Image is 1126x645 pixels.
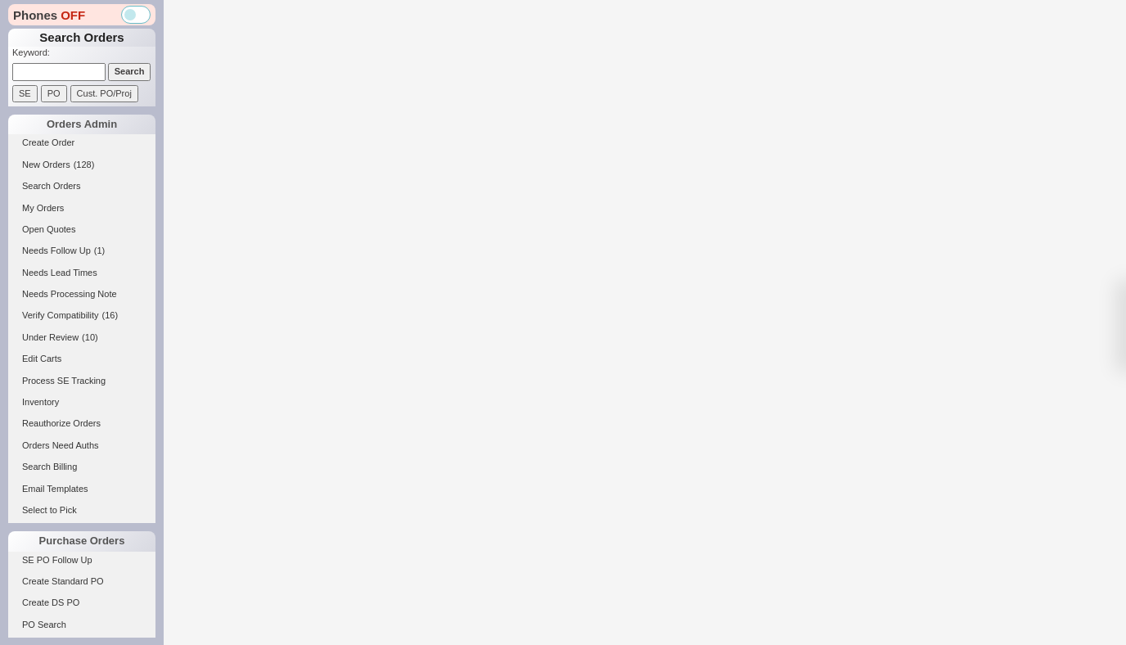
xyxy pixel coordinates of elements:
[8,552,155,569] a: SE PO Follow Up
[8,221,155,238] a: Open Quotes
[8,329,155,346] a: Under Review(10)
[8,531,155,551] div: Purchase Orders
[108,63,151,80] input: Search
[8,502,155,519] a: Select to Pick
[8,480,155,498] a: Email Templates
[8,29,155,47] h1: Search Orders
[61,7,85,24] span: OFF
[8,458,155,476] a: Search Billing
[8,573,155,590] a: Create Standard PO
[8,115,155,134] div: Orders Admin
[82,332,98,342] span: ( 10 )
[8,415,155,432] a: Reauthorize Orders
[22,289,117,299] span: Needs Processing Note
[8,156,155,174] a: New Orders(128)
[12,85,38,102] input: SE
[74,160,95,169] span: ( 128 )
[22,246,91,255] span: Needs Follow Up
[8,178,155,195] a: Search Orders
[8,134,155,151] a: Create Order
[12,47,155,63] p: Keyword:
[8,200,155,217] a: My Orders
[8,372,155,390] a: Process SE Tracking
[8,594,155,611] a: Create DS PO
[102,310,119,320] span: ( 16 )
[22,160,70,169] span: New Orders
[22,310,99,320] span: Verify Compatibility
[22,332,79,342] span: Under Review
[70,85,138,102] input: Cust. PO/Proj
[8,286,155,303] a: Needs Processing Note
[8,437,155,454] a: Orders Need Auths
[94,246,105,255] span: ( 1 )
[8,394,155,411] a: Inventory
[8,242,155,259] a: Needs Follow Up(1)
[41,85,67,102] input: PO
[22,376,106,386] span: Process SE Tracking
[8,264,155,282] a: Needs Lead Times
[8,4,155,25] div: Phones
[8,307,155,324] a: Verify Compatibility(16)
[8,616,155,634] a: PO Search
[8,350,155,368] a: Edit Carts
